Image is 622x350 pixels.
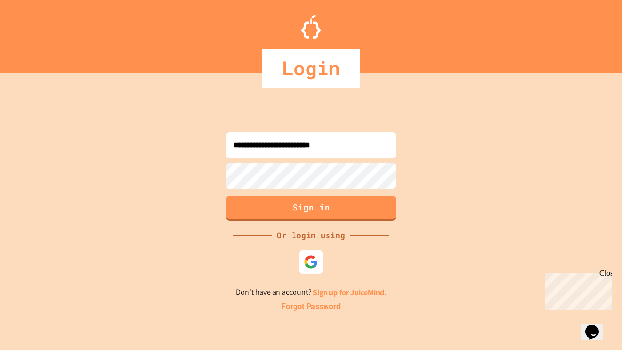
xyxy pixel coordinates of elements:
a: Sign up for JuiceMind. [313,287,387,297]
div: Login [262,49,360,87]
p: Don't have an account? [236,286,387,298]
iframe: chat widget [581,311,612,340]
div: Chat with us now!Close [4,4,67,62]
a: Forgot Password [281,301,341,313]
div: Or login using [272,229,350,241]
iframe: chat widget [541,269,612,310]
img: Logo.svg [301,15,321,39]
img: google-icon.svg [304,255,318,269]
button: Sign in [226,196,396,221]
